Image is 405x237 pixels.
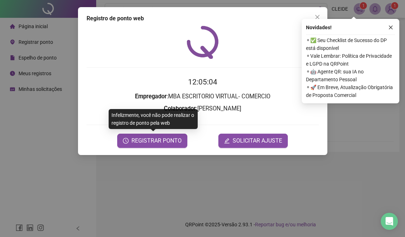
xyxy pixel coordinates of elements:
[312,11,323,23] button: Close
[87,14,319,23] div: Registro de ponto web
[109,109,198,129] div: Infelizmente, você não pode realizar o registro de ponto pela web
[188,78,217,86] time: 12:05:04
[306,83,395,99] span: ⚬ 🚀 Em Breve, Atualização Obrigatória de Proposta Comercial
[164,105,196,112] strong: Colaborador
[218,134,288,148] button: editSOLICITAR AJUSTE
[381,213,398,230] div: Open Intercom Messenger
[315,14,320,20] span: close
[187,26,219,59] img: QRPoint
[233,136,282,145] span: SOLICITAR AJUSTE
[224,138,230,144] span: edit
[306,24,332,31] span: Novidades !
[87,104,319,113] h3: : [PERSON_NAME]
[306,36,395,52] span: ⚬ ✅ Seu Checklist de Sucesso do DP está disponível
[306,68,395,83] span: ⚬ 🤖 Agente QR: sua IA no Departamento Pessoal
[117,134,187,148] button: REGISTRAR PONTO
[306,52,395,68] span: ⚬ Vale Lembrar: Política de Privacidade e LGPD na QRPoint
[135,93,167,100] strong: Empregador
[87,92,319,101] h3: : MBA ESCRITORIO VIRTUAL- COMERCIO
[388,25,393,30] span: close
[123,138,129,144] span: clock-circle
[131,136,182,145] span: REGISTRAR PONTO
